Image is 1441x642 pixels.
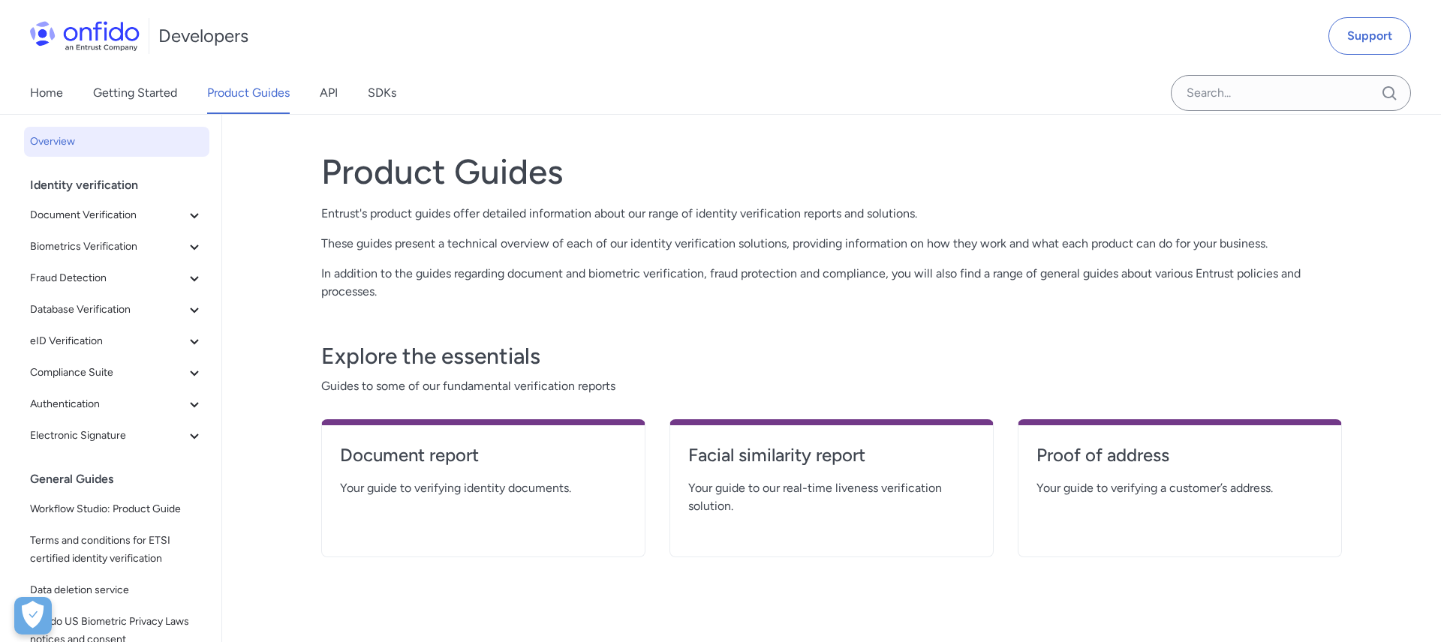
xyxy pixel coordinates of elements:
[30,427,185,445] span: Electronic Signature
[321,235,1342,253] p: These guides present a technical overview of each of our identity verification solutions, providi...
[30,269,185,287] span: Fraud Detection
[321,265,1342,301] p: In addition to the guides regarding document and biometric verification, fraud protection and com...
[321,341,1342,371] h3: Explore the essentials
[24,232,209,262] button: Biometrics Verification
[1036,479,1323,497] span: Your guide to verifying a customer’s address.
[158,24,248,48] h1: Developers
[30,395,185,413] span: Authentication
[30,364,185,382] span: Compliance Suite
[24,200,209,230] button: Document Verification
[321,151,1342,193] h1: Product Guides
[1171,75,1411,111] input: Onfido search input field
[207,72,290,114] a: Product Guides
[688,479,975,515] span: Your guide to our real-time liveness verification solution.
[1036,443,1323,479] a: Proof of address
[24,575,209,605] a: Data deletion service
[30,464,215,494] div: General Guides
[30,206,185,224] span: Document Verification
[30,72,63,114] a: Home
[30,301,185,319] span: Database Verification
[1036,443,1323,467] h4: Proof of address
[340,443,627,479] a: Document report
[30,500,203,518] span: Workflow Studio: Product Guide
[24,358,209,388] button: Compliance Suite
[30,170,215,200] div: Identity verification
[24,295,209,325] button: Database Verification
[24,526,209,574] a: Terms and conditions for ETSI certified identity verification
[24,389,209,419] button: Authentication
[24,421,209,451] button: Electronic Signature
[24,263,209,293] button: Fraud Detection
[30,332,185,350] span: eID Verification
[30,238,185,256] span: Biometrics Verification
[30,581,203,599] span: Data deletion service
[321,205,1342,223] p: Entrust's product guides offer detailed information about our range of identity verification repo...
[30,21,140,51] img: Onfido Logo
[24,127,209,157] a: Overview
[340,443,627,467] h4: Document report
[688,443,975,479] a: Facial similarity report
[93,72,177,114] a: Getting Started
[340,479,627,497] span: Your guide to verifying identity documents.
[321,377,1342,395] span: Guides to some of our fundamental verification reports
[14,597,52,634] button: Open Preferences
[1328,17,1411,55] a: Support
[320,72,338,114] a: API
[14,597,52,634] div: Cookie Preferences
[30,133,203,151] span: Overview
[30,532,203,568] span: Terms and conditions for ETSI certified identity verification
[688,443,975,467] h4: Facial similarity report
[24,326,209,356] button: eID Verification
[368,72,396,114] a: SDKs
[24,494,209,524] a: Workflow Studio: Product Guide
